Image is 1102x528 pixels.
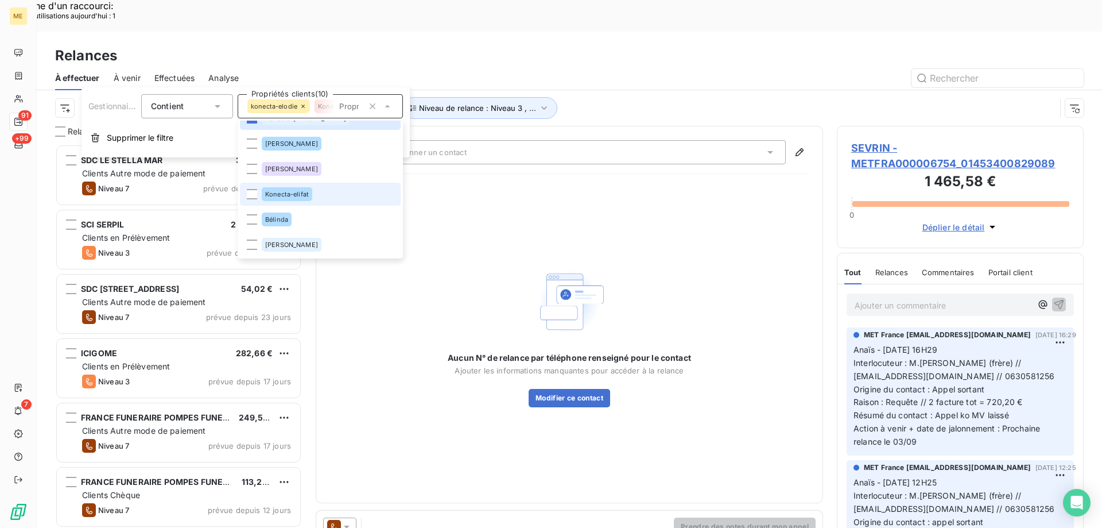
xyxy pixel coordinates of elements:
[1035,332,1076,338] span: [DATE] 16:29
[265,216,288,223] span: Bélinda
[82,426,206,435] span: Clients Autre mode de paiement
[208,377,291,386] span: prévue depuis 17 jours
[107,132,173,144] span: Supprimer le filtre
[919,221,1002,234] button: Déplier le détail
[242,477,275,487] span: 113,29 €
[853,477,937,487] span: Anaïs - [DATE] 12H25
[853,384,984,394] span: Origine du contact : Appel sortant
[82,490,140,500] span: Clients Chèque
[853,423,1042,446] span: Action à venir + date de jalonnement : Prochaine relance le 03/09
[265,140,318,147] span: [PERSON_NAME]
[455,366,684,375] span: Ajouter les informations manquantes pour accéder à la relance
[81,348,117,358] span: ICIGOME
[151,101,184,111] span: Contient
[853,358,1054,381] span: Interlocuteur : M.[PERSON_NAME] (frère) // [EMAIL_ADDRESS][DOMAIN_NAME] // 0630581256
[241,284,273,294] span: 54,02 €
[335,101,363,111] input: Propriétés clients
[98,248,130,257] span: Niveau 3
[81,477,244,487] span: FRANCE FUNERAIRE POMPES FUNEBRES
[1035,464,1076,471] span: [DATE] 12:25
[207,248,291,257] span: prévue depuis 27 jours
[265,191,309,198] span: Konecta-elifat
[208,72,239,84] span: Analyse
[533,265,606,339] img: Empty state
[851,171,1069,194] h3: 1 465,58 €
[82,297,206,307] span: Clients Autre mode de paiement
[81,219,125,229] span: SCI SERPIL
[853,345,937,354] span: Anaïs - [DATE] 16H29
[12,133,32,144] span: +99
[922,268,975,277] span: Commentaires
[265,241,318,248] span: [PERSON_NAME]
[419,103,536,113] span: Niveau de relance : Niveau 3 , ...
[853,517,983,527] span: Origine du contact : appel sortant
[81,284,179,294] span: SDC [STREET_ADDRESS]
[849,210,854,219] span: 0
[853,410,1009,420] span: Résumé du contact : Appel ko MV laissé
[21,399,32,410] span: 7
[208,441,291,450] span: prévue depuis 17 jours
[88,101,153,111] span: Gestionnaire_Tag
[318,103,389,110] span: Konecta - [PERSON_NAME]
[98,184,129,193] span: Niveau 7
[82,125,410,151] button: Supprimer le filtre
[851,140,1069,171] span: SEVRIN - METFRA000006754_01453400829089
[231,219,273,229] span: 2 086,81 €
[380,148,467,157] span: Sélectionner un contact
[203,184,291,193] span: prévue depuis 106 jours
[864,463,1031,473] span: MET France [EMAIL_ADDRESS][DOMAIN_NAME]
[98,377,130,386] span: Niveau 3
[98,441,129,450] span: Niveau 7
[265,165,318,172] span: [PERSON_NAME]
[55,72,100,84] span: À effectuer
[988,268,1033,277] span: Portail client
[18,110,32,121] span: 91
[911,69,1084,87] input: Rechercher
[98,506,129,515] span: Niveau 7
[9,503,28,521] img: Logo LeanPay
[154,72,195,84] span: Effectuées
[529,389,610,407] button: Modifier ce contact
[81,413,244,422] span: FRANCE FUNERAIRE POMPES FUNEBRES
[853,491,1054,514] span: Interlocuteur : M.[PERSON_NAME] (frère) // [EMAIL_ADDRESS][DOMAIN_NAME] // 0630581256
[864,330,1031,340] span: MET France [EMAIL_ADDRESS][DOMAIN_NAME]
[448,352,691,364] span: Aucun N° de relance par téléphone renseigné pour le contact
[844,268,862,277] span: Tout
[55,45,117,66] h3: Relances
[1063,489,1091,517] div: Open Intercom Messenger
[206,313,291,322] span: prévue depuis 23 jours
[875,268,908,277] span: Relances
[208,506,291,515] span: prévue depuis 12 jours
[922,221,985,233] span: Déplier le détail
[853,397,1023,407] span: Raison : Requête // 2 facture tot = 720,20 €
[402,97,557,119] button: Niveau de relance : Niveau 3 , ...
[82,168,206,178] span: Clients Autre mode de paiement
[82,233,170,242] span: Clients en Prélèvement
[68,126,102,137] span: Relances
[114,72,141,84] span: À venir
[98,313,129,322] span: Niveau 7
[251,103,297,110] span: konecta-elodie
[236,348,273,358] span: 282,66 €
[236,155,273,165] span: 345,36 €
[82,361,170,371] span: Clients en Prélèvement
[81,155,163,165] span: SDC LE STELLA MAR
[239,413,275,422] span: 249,55 €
